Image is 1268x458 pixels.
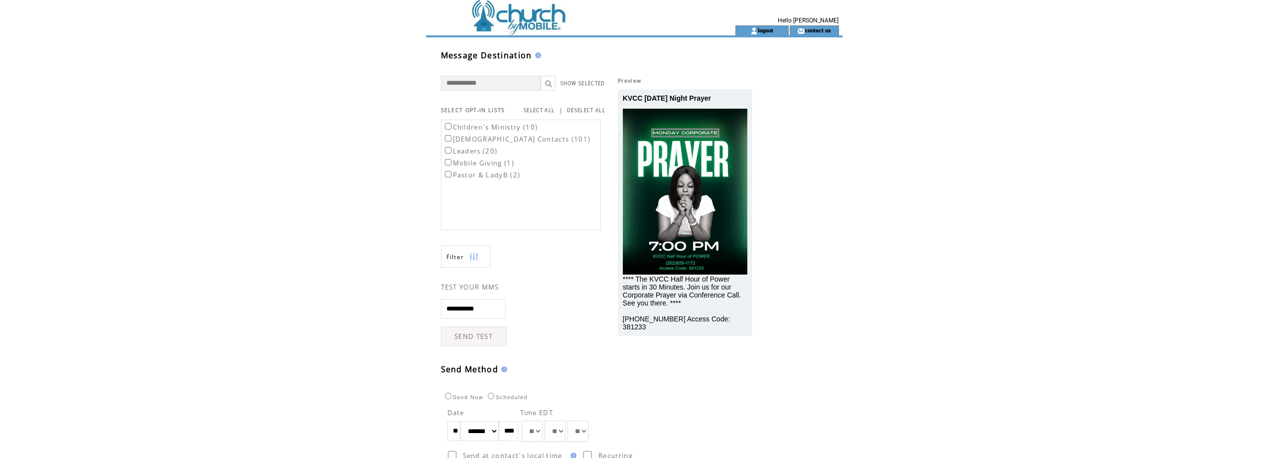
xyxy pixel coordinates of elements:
[750,27,758,35] img: account_icon.gif
[488,393,494,399] input: Scheduled
[445,135,451,142] input: [DEMOGRAPHIC_DATA] Contacts (101)
[567,107,605,114] a: DESELECT ALL
[445,393,451,399] input: Send Now
[447,408,464,417] span: Date
[532,52,541,58] img: help.gif
[443,170,521,179] label: Pastor & LadyB (2)
[445,159,451,165] input: Mobile Giving (1)
[443,123,538,132] label: Children`s Ministry (10)
[520,408,554,417] span: Time EDT
[441,107,505,114] span: SELECT OPT-IN LISTS
[778,17,839,24] span: Hello [PERSON_NAME]
[441,326,507,346] a: SEND TEST
[469,246,478,268] img: filters.png
[618,77,641,84] span: Preview
[441,245,491,268] a: Filter
[442,394,483,400] label: Send Now
[485,394,528,400] label: Scheduled
[443,147,498,155] label: Leaders (20)
[445,147,451,153] input: Leaders (20)
[797,27,805,35] img: contact_us_icon.gif
[441,50,532,61] span: Message Destination
[758,27,773,33] a: logout
[445,171,451,177] input: Pastor & LadyB (2)
[443,158,515,167] label: Mobile Giving (1)
[443,135,591,144] label: [DEMOGRAPHIC_DATA] Contacts (101)
[524,107,555,114] a: SELECT ALL
[446,253,464,261] span: Show filters
[498,366,507,372] img: help.gif
[441,364,499,375] span: Send Method
[441,283,499,292] span: TEST YOUR MMS
[445,123,451,130] input: Children`s Ministry (10)
[559,106,563,115] span: |
[623,94,711,102] span: KVCC [DATE] Night Prayer
[623,275,741,331] span: **** The KVCC Half Hour of Power starts in 30 Minutes. Join us for our Corporate Prayer via Confe...
[805,27,831,33] a: contact us
[561,80,605,87] a: SHOW SELECTED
